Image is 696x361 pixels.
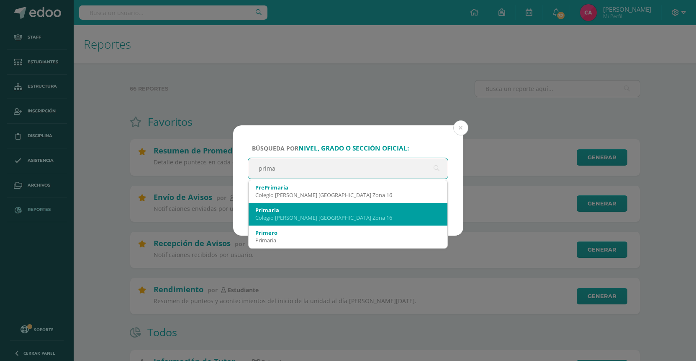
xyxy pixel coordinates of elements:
[252,144,409,152] span: Búsqueda por
[255,229,441,236] div: Primero
[255,214,441,221] div: Colegio [PERSON_NAME] [GEOGRAPHIC_DATA] Zona 16
[255,236,441,244] div: Primaria
[255,191,441,199] div: Colegio [PERSON_NAME] [GEOGRAPHIC_DATA] Zona 16
[248,158,448,179] input: ej. Primero primaria, etc.
[255,206,441,214] div: Primaria
[298,144,409,153] strong: nivel, grado o sección oficial:
[255,184,441,191] div: PrePrimaria
[453,120,468,135] button: Close (Esc)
